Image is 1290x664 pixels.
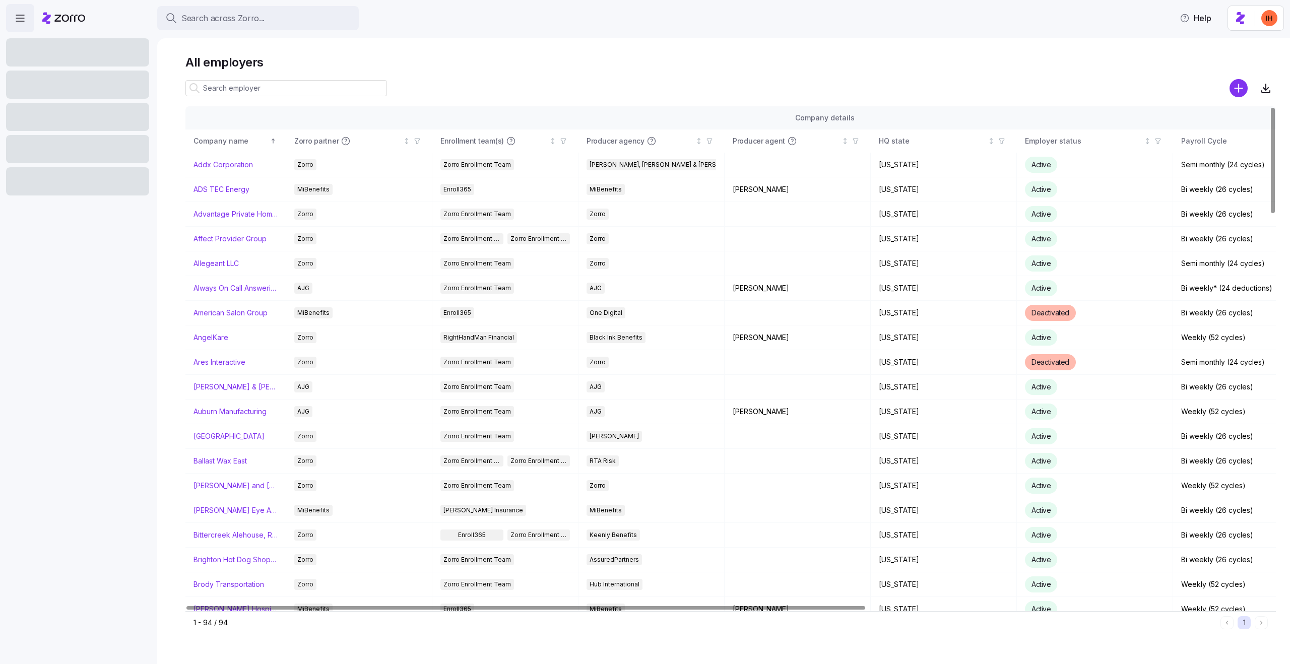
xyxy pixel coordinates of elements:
[443,579,511,590] span: Zorro Enrollment Team
[590,554,639,565] span: AssuredPartners
[193,505,278,515] a: [PERSON_NAME] Eye Associates
[871,474,1017,498] td: [US_STATE]
[590,579,639,590] span: Hub International
[590,159,748,170] span: [PERSON_NAME], [PERSON_NAME] & [PERSON_NAME]
[297,332,313,343] span: Zorro
[590,233,606,244] span: Zorro
[590,258,606,269] span: Zorro
[871,276,1017,301] td: [US_STATE]
[443,332,514,343] span: RightHandMan Financial
[1255,616,1268,629] button: Next page
[443,505,523,516] span: [PERSON_NAME] Insurance
[871,523,1017,548] td: [US_STATE]
[871,375,1017,400] td: [US_STATE]
[443,283,511,294] span: Zorro Enrollment Team
[871,449,1017,474] td: [US_STATE]
[193,456,247,466] a: Ballast Wax East
[590,307,622,318] span: One Digital
[286,129,432,153] th: Zorro partnerNot sorted
[871,301,1017,325] td: [US_STATE]
[193,234,267,244] a: Affect Provider Group
[432,129,578,153] th: Enrollment team(s)Not sorted
[297,381,309,392] span: AJG
[1220,616,1234,629] button: Previous page
[157,6,359,30] button: Search across Zorro...
[871,129,1017,153] th: HQ stateNot sorted
[1031,210,1051,218] span: Active
[193,407,267,417] a: Auburn Manufacturing
[1031,506,1051,514] span: Active
[443,381,511,392] span: Zorro Enrollment Team
[1031,358,1069,366] span: Deactivated
[590,431,639,442] span: [PERSON_NAME]
[590,529,637,541] span: Keenly Benefits
[297,184,330,195] span: MiBenefits
[297,283,309,294] span: AJG
[443,233,500,244] span: Zorro Enrollment Team
[193,258,239,269] a: Allegeant LLC
[193,382,278,392] a: [PERSON_NAME] & [PERSON_NAME]'s
[193,530,278,540] a: Bittercreek Alehouse, Red Feather Lounge, Diablo & Sons Saloon
[725,325,871,350] td: [PERSON_NAME]
[297,307,330,318] span: MiBenefits
[440,136,504,146] span: Enrollment team(s)
[590,283,602,294] span: AJG
[193,160,253,170] a: Addx Corporation
[725,597,871,622] td: [PERSON_NAME]
[270,138,277,145] div: Sorted ascending
[871,548,1017,572] td: [US_STATE]
[871,350,1017,375] td: [US_STATE]
[443,258,511,269] span: Zorro Enrollment Team
[879,136,986,147] div: HQ state
[1031,234,1051,243] span: Active
[297,554,313,565] span: Zorro
[297,357,313,368] span: Zorro
[1180,12,1211,24] span: Help
[590,455,616,467] span: RTA Risk
[842,138,849,145] div: Not sorted
[193,308,268,318] a: American Salon Group
[185,129,286,153] th: Company nameSorted ascending
[443,455,500,467] span: Zorro Enrollment Team
[185,54,1276,70] h1: All employers
[297,406,309,417] span: AJG
[1017,129,1173,153] th: Employer statusNot sorted
[871,227,1017,251] td: [US_STATE]
[443,431,511,442] span: Zorro Enrollment Team
[1031,160,1051,169] span: Active
[443,480,511,491] span: Zorro Enrollment Team
[443,209,511,220] span: Zorro Enrollment Team
[193,333,228,343] a: AngelKare
[294,136,339,146] span: Zorro partner
[871,597,1017,622] td: [US_STATE]
[193,357,245,367] a: Ares Interactive
[443,184,471,195] span: Enroll365
[443,159,511,170] span: Zorro Enrollment Team
[1261,10,1277,26] img: f3711480c2c985a33e19d88a07d4c111
[1031,407,1051,416] span: Active
[590,332,642,343] span: Black Ink Benefits
[181,12,265,25] span: Search across Zorro...
[871,153,1017,177] td: [US_STATE]
[510,529,567,541] span: Zorro Enrollment Team
[1031,185,1051,193] span: Active
[510,455,567,467] span: Zorro Enrollment Experts
[1031,259,1051,268] span: Active
[1031,530,1051,539] span: Active
[193,431,265,441] a: [GEOGRAPHIC_DATA]
[510,233,567,244] span: Zorro Enrollment Experts
[988,138,995,145] div: Not sorted
[297,159,313,170] span: Zorro
[443,357,511,368] span: Zorro Enrollment Team
[725,177,871,202] td: [PERSON_NAME]
[1025,136,1142,147] div: Employer status
[443,554,511,565] span: Zorro Enrollment Team
[590,604,622,615] span: MiBenefits
[193,283,278,293] a: Always On Call Answering Service
[1230,79,1248,97] svg: add icon
[193,184,249,194] a: ADS TEC Energy
[443,307,471,318] span: Enroll365
[1031,580,1051,588] span: Active
[1031,555,1051,564] span: Active
[443,406,511,417] span: Zorro Enrollment Team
